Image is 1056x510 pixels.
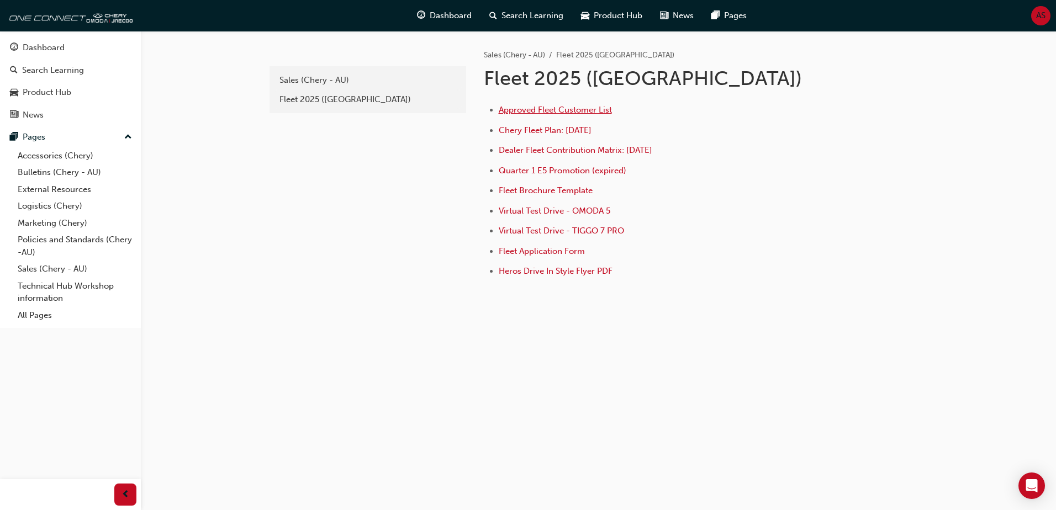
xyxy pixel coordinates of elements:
[408,4,481,27] a: guage-iconDashboard
[10,66,18,76] span: search-icon
[1018,472,1045,499] div: Open Intercom Messenger
[484,50,545,60] a: Sales (Chery - AU)
[4,82,136,103] a: Product Hub
[13,198,136,215] a: Logistics (Chery)
[23,131,45,144] div: Pages
[13,261,136,278] a: Sales (Chery - AU)
[4,38,136,58] a: Dashboard
[23,109,44,121] div: News
[499,105,612,115] a: Approved Fleet Customer List
[13,215,136,232] a: Marketing (Chery)
[4,105,136,125] a: News
[499,246,585,256] a: Fleet Application Form
[13,164,136,181] a: Bulletins (Chery - AU)
[499,266,613,276] a: Heros Drive In Style Flyer PDF
[23,41,65,54] div: Dashboard
[4,35,136,127] button: DashboardSearch LearningProduct HubNews
[724,9,747,22] span: Pages
[10,43,18,53] span: guage-icon
[274,90,462,109] a: Fleet 2025 ([GEOGRAPHIC_DATA])
[22,64,84,77] div: Search Learning
[484,66,846,91] h1: Fleet 2025 ([GEOGRAPHIC_DATA])
[417,9,425,23] span: guage-icon
[4,127,136,147] button: Pages
[1031,6,1050,25] button: AS
[581,9,589,23] span: car-icon
[499,226,624,236] a: Virtual Test Drive - TIGGO 7 PRO
[1036,9,1046,22] span: AS
[23,86,71,99] div: Product Hub
[13,181,136,198] a: External Resources
[711,9,720,23] span: pages-icon
[499,166,626,176] a: Quarter 1 E5 Promotion (expired)
[10,132,18,142] span: pages-icon
[6,4,133,26] img: oneconnect
[499,206,610,216] a: Virtual Test Drive - OMODA 5
[13,307,136,324] a: All Pages
[499,125,592,135] a: Chery Fleet Plan: [DATE]
[10,88,18,98] span: car-icon
[673,9,694,22] span: News
[651,4,703,27] a: news-iconNews
[13,231,136,261] a: Policies and Standards (Chery -AU)
[594,9,642,22] span: Product Hub
[481,4,572,27] a: search-iconSearch Learning
[499,185,593,195] a: Fleet Brochure Template
[572,4,651,27] a: car-iconProduct Hub
[556,49,674,62] li: Fleet 2025 ([GEOGRAPHIC_DATA])
[703,4,756,27] a: pages-iconPages
[430,9,472,22] span: Dashboard
[10,110,18,120] span: news-icon
[13,147,136,164] a: Accessories (Chery)
[124,130,132,145] span: up-icon
[4,60,136,81] a: Search Learning
[489,9,497,23] span: search-icon
[279,93,456,106] div: Fleet 2025 ([GEOGRAPHIC_DATA])
[660,9,668,23] span: news-icon
[501,9,563,22] span: Search Learning
[274,71,462,90] a: Sales (Chery - AU)
[499,145,652,155] a: Dealer Fleet Contribution Matrix: [DATE]
[122,488,130,502] span: prev-icon
[279,74,456,87] div: Sales (Chery - AU)
[13,278,136,307] a: Technical Hub Workshop information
